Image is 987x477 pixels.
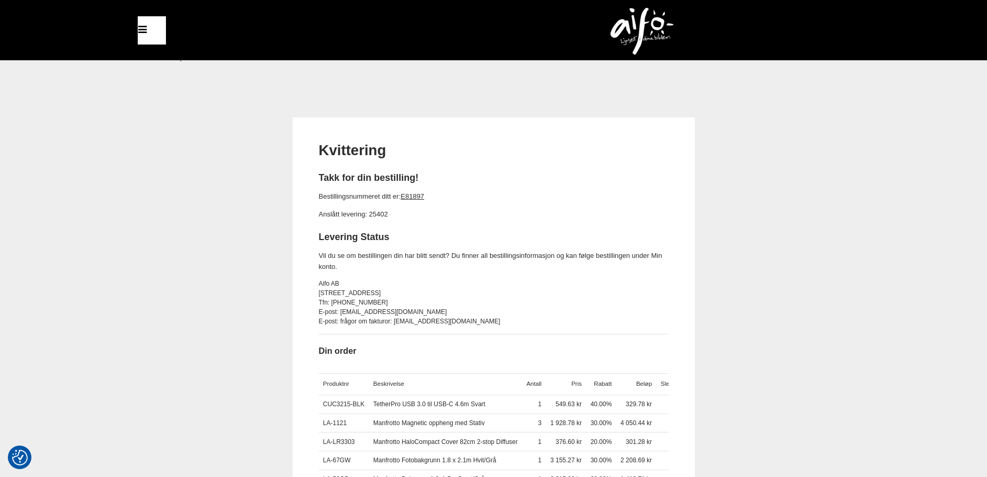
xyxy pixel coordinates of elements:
span: Beskrivelse [373,381,404,387]
span: 20.00% [591,438,612,446]
span: 40.00% [591,400,612,408]
img: logo.png [611,8,673,55]
div: E-post: frågor om fakturor: [EMAIL_ADDRESS][DOMAIN_NAME] [319,317,669,326]
span: Slett [661,381,673,387]
div: Tfn: [PHONE_NUMBER] [319,298,669,307]
p: Vil du se om bestillingen din har blitt sendt? Du finner all bestillingsinformasjon og kan følge ... [319,251,669,273]
span: Antall [526,381,541,387]
span: 1 [538,457,542,464]
span: 1 [538,400,542,408]
span: 2 208.69 [620,457,645,464]
h1: Kvittering [319,140,669,161]
span: 4 050.44 [620,419,645,427]
span: 301.28 [626,438,645,446]
p: Bestillingsnummeret ditt er: [319,191,669,202]
span: 1 928.78 [550,419,575,427]
div: [STREET_ADDRESS] [319,288,669,298]
a: Manfrotto Fotobakgrunn 1.8 x 2.1m Hvit/Grå [373,457,496,464]
span: 376.60 [556,438,575,446]
a: E81897 [401,192,424,200]
h2: Takk for din bestilling! [319,171,669,185]
a: CUC3215-BLK [323,400,364,408]
span: Produktnr [323,381,349,387]
span: 1 [538,438,542,446]
h3: Din order [319,345,669,357]
div: E-post: [EMAIL_ADDRESS][DOMAIN_NAME] [319,307,669,317]
span: 549.63 [556,400,575,408]
span: 3 155.27 [550,457,575,464]
div: Aifo AB [319,279,669,288]
span: Pris [571,381,582,387]
a: Manfrotto HaloCompact Cover 82cm 2-stop Diffuser [373,438,518,446]
button: Samtykkepreferanser [12,448,28,467]
span: Rabatt [594,381,612,387]
span: Beløp [636,381,652,387]
a: LA-67GW [323,457,351,464]
a: LA-1121 [323,419,347,427]
a: Manfrotto Magnetic oppheng med Stativ [373,419,485,427]
span: 3 [538,419,542,427]
a: TetherPro USB 3.0 til USB-C 4.6m Svart [373,400,485,408]
img: Revisit consent button [12,450,28,465]
span: 30.00% [591,419,612,427]
span: 329.78 [626,400,645,408]
a: LA-LR3303 [323,438,355,446]
h2: Levering Status [319,231,669,244]
span: 30.00% [591,457,612,464]
p: Anslått levering: 25402 [319,209,669,220]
